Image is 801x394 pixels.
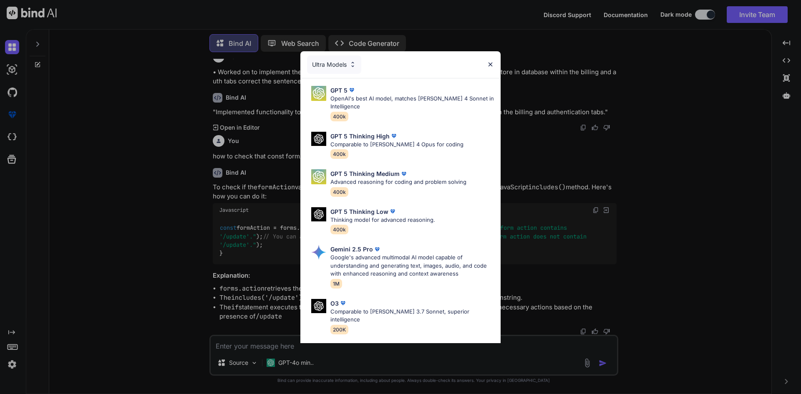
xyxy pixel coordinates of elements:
[373,245,381,253] img: premium
[330,245,373,253] p: Gemini 2.5 Pro
[339,299,347,307] img: premium
[311,299,326,314] img: Pick Models
[330,169,400,178] p: GPT 5 Thinking Medium
[330,279,342,289] span: 1M
[330,216,435,224] p: Thinking model for advanced reasoning.
[400,170,408,178] img: premium
[330,187,348,197] span: 400k
[311,169,326,184] img: Pick Models
[330,86,348,95] p: GPT 5
[330,178,466,186] p: Advanced reasoning for coding and problem solving
[330,253,494,278] p: Google's advanced multimodal AI model capable of understanding and generating text, images, audio...
[330,132,390,141] p: GPT 5 Thinking High
[330,308,494,324] p: Comparable to [PERSON_NAME] 3.7 Sonnet, superior intelligence
[307,55,361,74] div: Ultra Models
[330,95,494,111] p: OpenAI's best AI model, matches [PERSON_NAME] 4 Sonnet in Intelligence
[330,141,463,149] p: Comparable to [PERSON_NAME] 4 Opus for coding
[330,225,348,234] span: 400k
[330,299,339,308] p: O3
[349,61,356,68] img: Pick Models
[348,86,356,94] img: premium
[311,207,326,222] img: Pick Models
[311,86,326,101] img: Pick Models
[390,132,398,140] img: premium
[330,325,348,334] span: 200K
[330,112,348,121] span: 400k
[311,245,326,260] img: Pick Models
[388,207,397,216] img: premium
[330,207,388,216] p: GPT 5 Thinking Low
[311,132,326,146] img: Pick Models
[330,149,348,159] span: 400k
[487,61,494,68] img: close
